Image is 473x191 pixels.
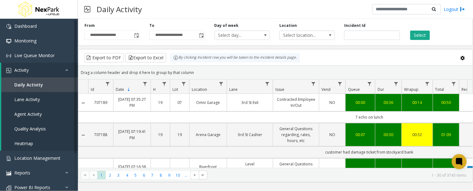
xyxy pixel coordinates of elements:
[217,80,225,88] a: Location Filter Menu
[14,111,42,117] span: Agent Activity
[406,100,429,105] a: 00:14
[191,171,199,179] span: Go to the next page
[174,167,186,173] a: 08
[231,132,269,138] a: 3rd St Cashier
[379,100,398,105] a: 00:36
[14,184,50,190] span: Power BI Reports
[450,80,458,88] a: Total Filter Menu
[155,167,166,173] a: 19
[321,87,331,92] span: Vend
[157,171,165,179] span: Page 8
[330,132,335,137] span: NO
[344,23,365,28] label: Incident Id
[229,87,238,92] span: Lane
[231,100,269,105] a: 3rd St Exit
[309,80,318,88] a: Issue Filter Menu
[350,132,371,138] div: 00:07
[97,171,106,179] span: Page 1
[406,132,429,138] a: 00:32
[160,80,169,88] a: H Filter Menu
[174,100,186,105] a: 07
[165,171,173,179] span: Page 9
[6,171,11,176] img: 'icon'
[182,171,191,179] span: Page 11
[14,96,40,102] span: Lane Activity
[193,164,223,176] a: Riverfront Garage
[410,31,430,40] button: Select
[336,80,344,88] a: Vend Filter Menu
[323,167,342,173] a: NO
[277,126,315,144] a: General Questions regarding, rates, hours, etc
[279,23,297,28] label: Location
[14,23,37,29] span: Dashboard
[211,173,466,178] kendo-pager-info: 1 - 30 of 3743 items
[155,100,166,105] a: 19
[116,87,124,92] span: Date
[444,6,465,12] a: Logout
[123,171,131,179] span: Page 4
[141,80,149,88] a: Date Filter Menu
[14,155,60,161] span: Location Management
[6,53,11,58] img: 'icon'
[1,63,78,77] a: Activity
[280,31,324,40] span: Select location...
[6,156,11,161] img: 'icon'
[193,100,223,105] a: Omni Garage
[348,87,360,92] span: Queue
[133,31,140,40] span: Toggle popup
[140,171,148,179] span: Page 6
[199,171,207,179] span: Go to the last page
[126,87,131,92] span: Sortable
[437,167,456,173] a: 01:26
[6,185,11,190] img: 'icon'
[131,171,140,179] span: Page 5
[117,164,147,176] a: [DATE] 07:16:38 PM
[437,100,456,105] a: 00:50
[263,80,272,88] a: Lane Filter Menu
[277,96,315,108] a: Contracted Employee In/Out
[92,132,109,138] a: 707188
[1,77,78,92] a: Daily Activity
[148,171,157,179] span: Page 7
[379,167,398,173] a: 01:08
[215,31,259,40] span: Select day...
[78,67,473,78] div: Drag a column header and drop it here to group by that column
[404,87,418,92] span: Wrapup
[125,53,166,62] button: Export to Excel
[350,100,371,105] a: 00:00
[92,167,109,173] a: 707187
[192,87,207,92] span: Location
[117,96,147,108] a: [DATE] 07:35:27 PM
[14,82,43,88] span: Daily Activity
[323,100,342,105] a: NO
[192,173,197,178] span: Go to the next page
[1,92,78,107] a: Lane Activity
[14,140,33,146] span: Heatmap
[172,87,178,92] span: Lot
[350,167,371,173] a: 00:07
[14,52,55,58] span: Live Queue Monitor
[460,6,465,12] img: logout
[14,126,46,132] span: Quality Analysis
[104,80,112,88] a: Id Filter Menu
[14,38,36,44] span: Monitoring
[94,2,145,17] h3: Daily Activity
[153,87,156,92] span: H
[92,100,109,105] a: 707189
[6,68,11,73] img: 'icon'
[117,129,147,140] a: [DATE] 07:19:41 PM
[379,132,398,138] div: 00:30
[392,80,400,88] a: Dur Filter Menu
[84,2,90,17] img: pageIcon
[277,161,315,179] a: General Questions regarding, rates, hours, etc
[378,87,384,92] span: Dur
[330,100,335,105] span: NO
[14,170,30,176] span: Reports
[149,23,154,28] label: To
[1,136,78,151] a: Heatmap
[114,171,123,179] span: Page 3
